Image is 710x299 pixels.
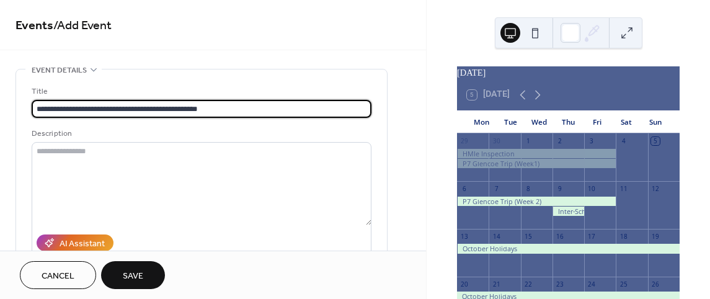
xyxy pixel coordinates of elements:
[460,137,469,146] div: 29
[556,280,564,288] div: 23
[32,64,87,77] span: Event details
[524,280,533,288] div: 22
[524,137,533,146] div: 1
[641,110,670,134] div: Sun
[60,238,105,251] div: AI Assistant
[32,127,369,140] div: Description
[556,137,564,146] div: 2
[651,280,660,288] div: 26
[556,232,564,241] div: 16
[16,14,53,38] a: Events
[101,261,165,289] button: Save
[556,184,564,193] div: 9
[457,149,616,158] div: HMIe Inspection
[460,184,469,193] div: 6
[457,66,680,80] div: [DATE]
[457,159,616,168] div: P7 Glencoe Trip (Week1)
[42,270,74,283] span: Cancel
[460,232,469,241] div: 13
[619,280,628,288] div: 25
[53,14,112,38] span: / Add Event
[457,197,616,206] div: P7 Glencoe Trip (Week 2)
[619,184,628,193] div: 11
[20,261,96,289] button: Cancel
[524,184,533,193] div: 8
[525,110,554,134] div: Wed
[492,184,501,193] div: 7
[457,244,680,253] div: October Holidays
[492,137,501,146] div: 30
[583,110,612,134] div: Fri
[588,232,597,241] div: 17
[588,137,597,146] div: 3
[37,234,113,251] button: AI Assistant
[554,110,583,134] div: Thu
[651,137,660,146] div: 5
[524,232,533,241] div: 15
[588,280,597,288] div: 24
[651,184,660,193] div: 12
[496,110,525,134] div: Tue
[492,232,501,241] div: 14
[612,110,641,134] div: Sat
[460,280,469,288] div: 20
[619,232,628,241] div: 18
[552,207,584,216] div: Inter-School Sports Cross Country
[467,110,496,134] div: Mon
[588,184,597,193] div: 10
[619,137,628,146] div: 4
[32,85,369,98] div: Title
[123,270,143,283] span: Save
[492,280,501,288] div: 21
[651,232,660,241] div: 19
